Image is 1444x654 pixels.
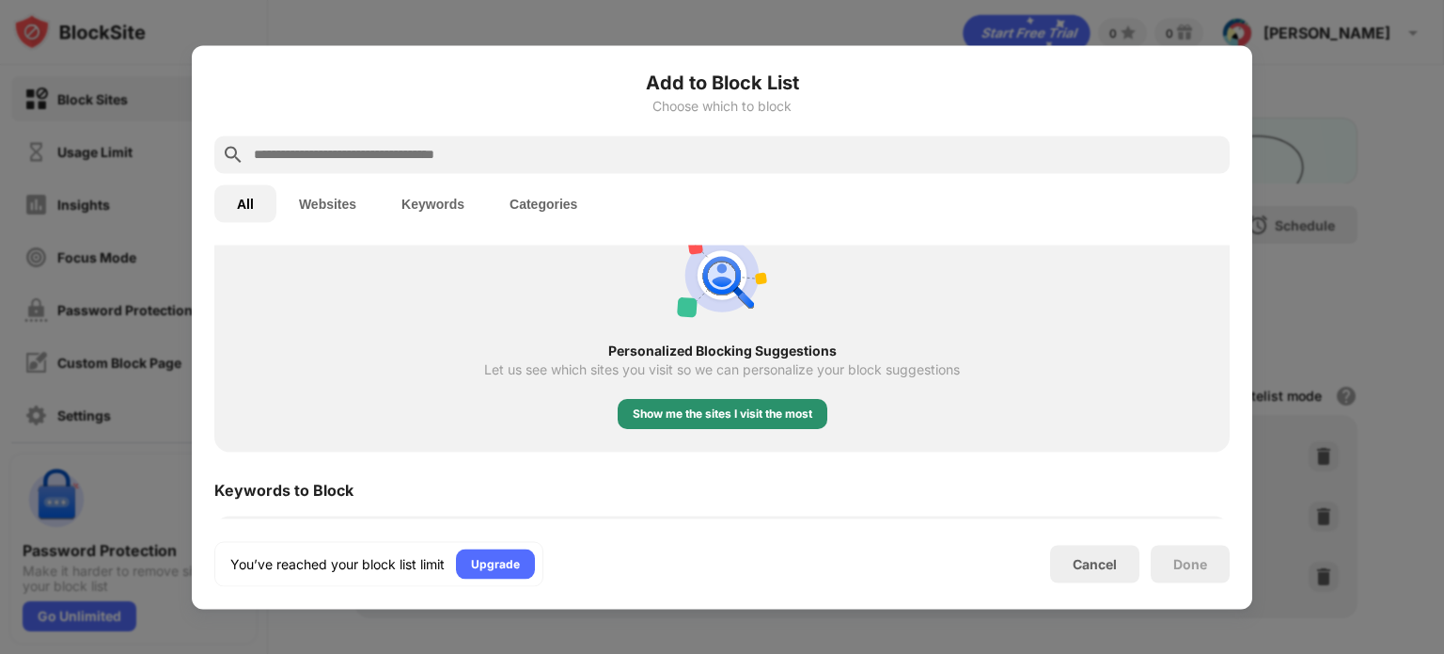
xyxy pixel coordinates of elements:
img: personal-suggestions.svg [677,230,767,320]
div: Done [1173,556,1207,571]
div: Cancel [1073,556,1117,572]
div: Choose which to block [214,98,1230,113]
div: Personalized Blocking Suggestions [248,343,1196,358]
div: Show me the sites I visit the most [633,405,812,423]
div: Upgrade [471,554,520,573]
div: Let us see which sites you visit so we can personalize your block suggestions [484,361,960,376]
button: Websites [276,184,379,222]
img: search.svg [222,143,244,166]
div: You’ve reached your block list limit [230,554,445,573]
button: All [214,184,276,222]
div: Keywords to Block [214,480,353,499]
button: Keywords [379,184,487,222]
button: Categories [487,184,600,222]
h6: Add to Block List [214,68,1230,96]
